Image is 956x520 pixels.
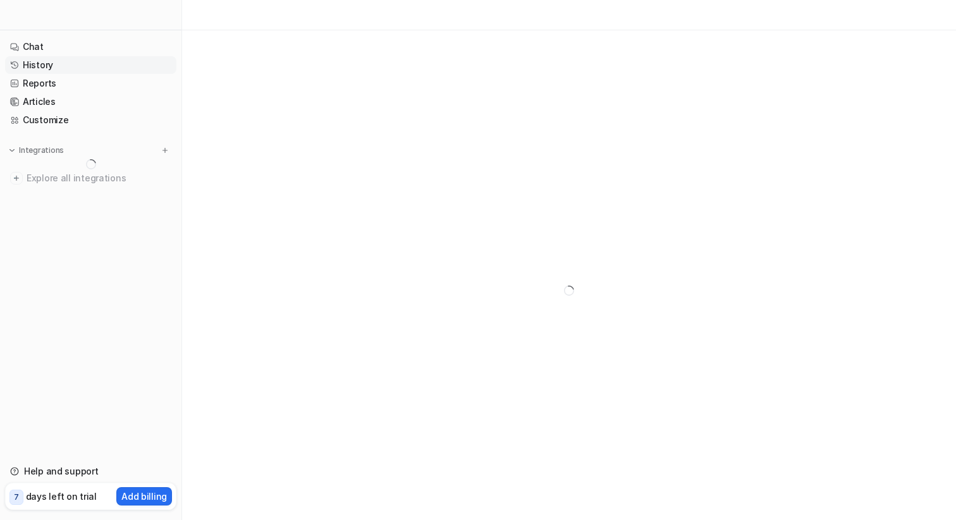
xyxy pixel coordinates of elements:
img: explore all integrations [10,172,23,184]
a: Articles [5,93,176,111]
a: Chat [5,38,176,56]
a: Explore all integrations [5,169,176,187]
p: days left on trial [26,490,97,503]
a: History [5,56,176,74]
a: Help and support [5,463,176,480]
a: Customize [5,111,176,129]
img: expand menu [8,146,16,155]
a: Reports [5,75,176,92]
img: menu_add.svg [161,146,169,155]
p: 7 [14,492,19,503]
span: Explore all integrations [27,168,171,188]
p: Integrations [19,145,64,155]
button: Add billing [116,487,172,505]
p: Add billing [121,490,167,503]
button: Integrations [5,144,68,157]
